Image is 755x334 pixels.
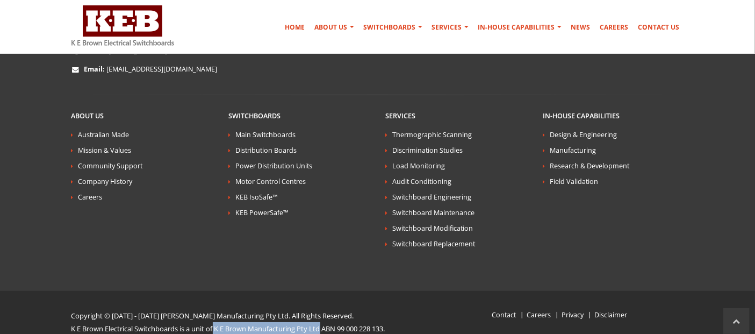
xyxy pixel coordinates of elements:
a: Careers [78,193,103,202]
a: Switchboards [228,111,281,120]
a: Switchboard Replacement [393,239,476,248]
a: Contact Us [634,17,684,38]
a: Load Monitoring [393,161,445,170]
a: Switchboard Modification [393,224,473,233]
strong: Email: [84,65,105,74]
a: Careers [596,17,633,38]
a: Contact [492,310,516,319]
a: Switchboard Maintenance [393,208,475,217]
a: Community Support [78,161,143,170]
a: Manufacturing [550,146,596,155]
a: Switchboard Engineering [393,193,472,202]
a: Discrimination Studies [393,146,463,155]
a: In-house Capabilities [474,17,566,38]
a: Switchboards [359,17,427,38]
a: Careers [527,310,551,319]
a: Audit Conditioning [393,177,452,186]
a: Australian Made [78,130,130,139]
a: Motor Control Centres [235,177,306,186]
a: News [567,17,595,38]
a: Main Switchboards [235,130,296,139]
a: KEB PowerSafe™ [235,208,289,217]
a: Mission & Values [78,146,132,155]
a: Services [386,111,416,120]
a: Power Distribution Units [235,161,312,170]
a: Privacy [562,310,584,319]
a: Field Validation [550,177,598,186]
a: Company History [78,177,133,186]
a: About Us [71,111,104,120]
a: Home [281,17,310,38]
a: Services [428,17,473,38]
a: Research & Development [550,161,629,170]
a: KEB IsoSafe™ [235,193,278,202]
a: [EMAIL_ADDRESS][DOMAIN_NAME] [107,65,218,74]
a: Disclaimer [594,310,627,319]
a: In-house Capabilities [543,111,620,120]
a: Distribution Boards [235,146,297,155]
a: About Us [311,17,358,38]
a: Thermographic Scanning [393,130,472,139]
img: K E Brown Electrical Switchboards [71,5,174,46]
p: Copyright © [DATE] - [DATE] [PERSON_NAME] Manufacturing Pty Ltd. All Rights Reserved. [71,309,422,322]
a: Design & Engineering [550,130,617,139]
